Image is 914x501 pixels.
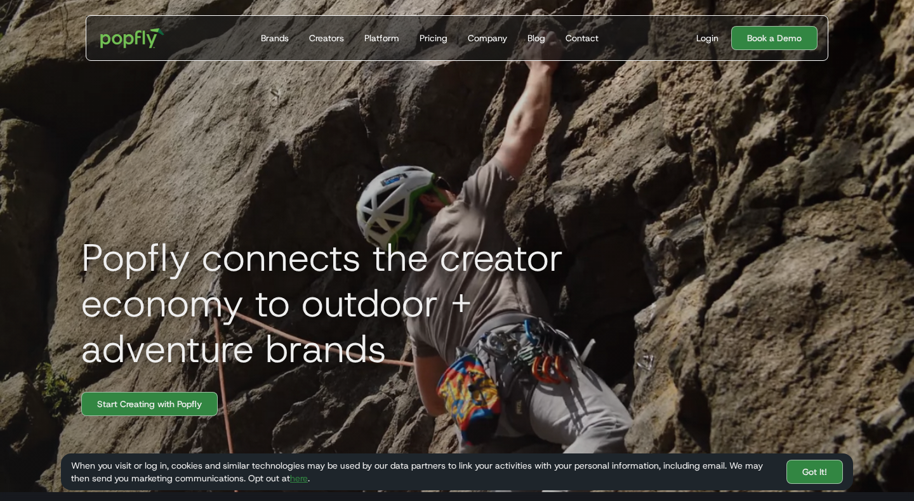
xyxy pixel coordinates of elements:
[691,32,724,44] a: Login
[359,16,404,60] a: Platform
[560,16,604,60] a: Contact
[309,32,344,44] div: Creators
[522,16,550,60] a: Blog
[696,32,719,44] div: Login
[414,16,453,60] a: Pricing
[566,32,599,44] div: Contact
[71,235,642,372] h1: Popfly connects the creator economy to outdoor + adventure brands
[81,392,218,416] a: Start Creating with Popfly
[731,26,818,50] a: Book a Demo
[304,16,349,60] a: Creators
[256,16,294,60] a: Brands
[420,32,447,44] div: Pricing
[91,19,173,57] a: home
[290,472,308,484] a: here
[71,459,776,485] div: When you visit or log in, cookies and similar technologies may be used by our data partners to li...
[364,32,399,44] div: Platform
[463,16,512,60] a: Company
[786,460,843,484] a: Got It!
[468,32,507,44] div: Company
[261,32,289,44] div: Brands
[527,32,545,44] div: Blog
